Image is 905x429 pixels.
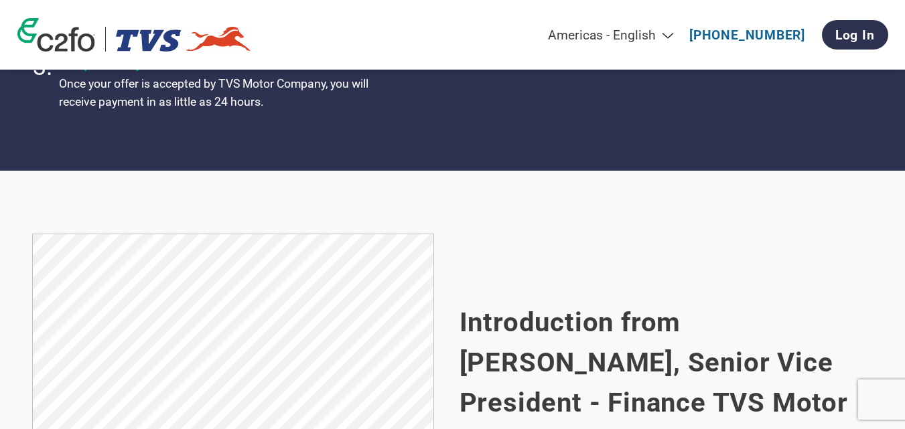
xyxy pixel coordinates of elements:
a: [PHONE_NUMBER] [689,27,805,43]
p: Once your offer is accepted by TVS Motor Company, you will receive payment in as little as 24 hours. [59,75,394,110]
a: Log In [822,20,888,50]
img: TVS Motor Company [116,27,252,52]
img: c2fo logo [17,18,95,52]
